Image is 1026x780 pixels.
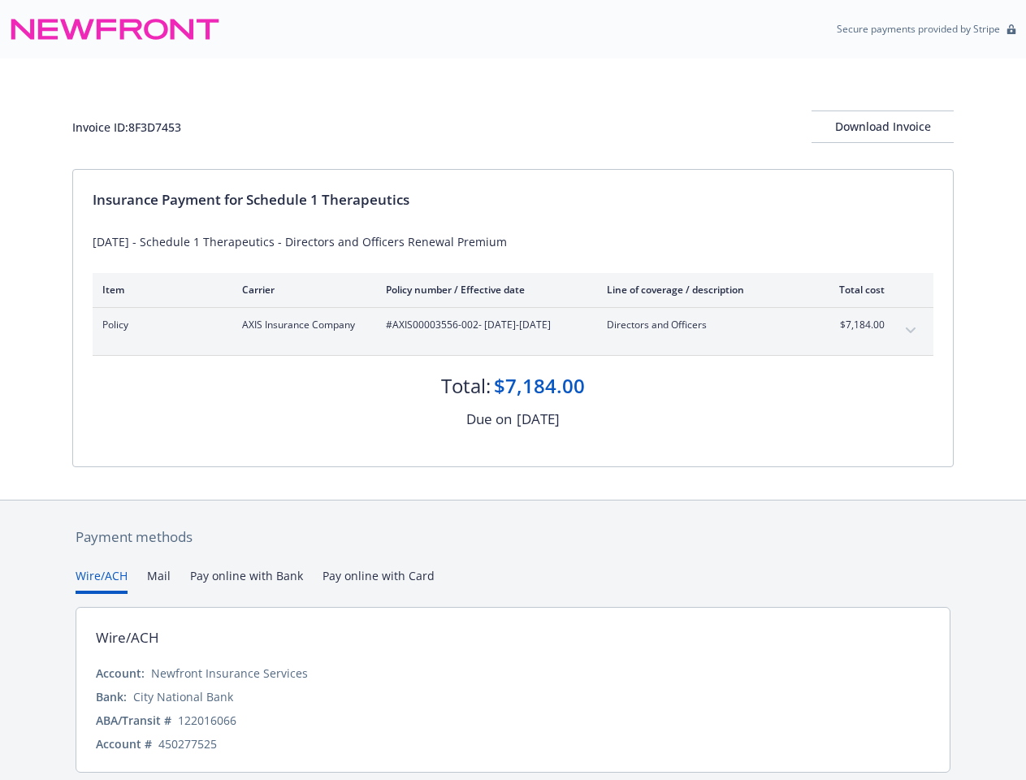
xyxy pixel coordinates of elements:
[93,233,933,250] div: [DATE] - Schedule 1 Therapeutics - Directors and Officers Renewal Premium
[494,372,585,400] div: $7,184.00
[466,409,512,430] div: Due on
[607,318,798,332] span: Directors and Officers
[158,735,217,752] div: 450277525
[242,318,360,332] span: AXIS Insurance Company
[76,526,950,548] div: Payment methods
[93,308,933,355] div: PolicyAXIS Insurance Company#AXIS00003556-002- [DATE]-[DATE]Directors and Officers$7,184.00expand...
[93,189,933,210] div: Insurance Payment for Schedule 1 Therapeutics
[837,22,1000,36] p: Secure payments provided by Stripe
[133,688,233,705] div: City National Bank
[178,712,236,729] div: 122016066
[812,110,954,143] button: Download Invoice
[96,735,152,752] div: Account #
[102,283,216,297] div: Item
[96,688,127,705] div: Bank:
[607,283,798,297] div: Line of coverage / description
[824,318,885,332] span: $7,184.00
[72,119,181,136] div: Invoice ID: 8F3D7453
[386,283,581,297] div: Policy number / Effective date
[102,318,216,332] span: Policy
[147,567,171,594] button: Mail
[898,318,924,344] button: expand content
[190,567,303,594] button: Pay online with Bank
[76,567,128,594] button: Wire/ACH
[151,665,308,682] div: Newfront Insurance Services
[441,372,491,400] div: Total:
[386,318,581,332] span: #AXIS00003556-002 - [DATE]-[DATE]
[812,111,954,142] div: Download Invoice
[824,283,885,297] div: Total cost
[323,567,435,594] button: Pay online with Card
[96,665,145,682] div: Account:
[242,283,360,297] div: Carrier
[96,712,171,729] div: ABA/Transit #
[517,409,560,430] div: [DATE]
[96,627,159,648] div: Wire/ACH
